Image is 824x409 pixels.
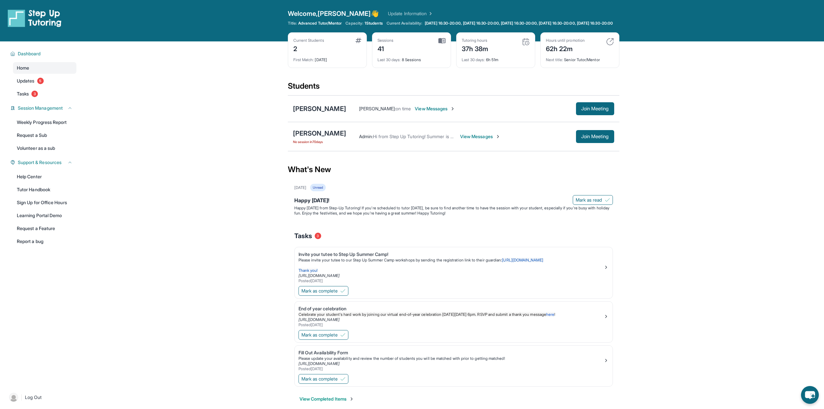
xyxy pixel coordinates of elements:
[576,102,614,115] button: Join Meeting
[378,53,446,62] div: 8 Sessions
[299,286,348,296] button: Mark as complete
[288,155,619,184] div: What's New
[299,305,604,312] div: End of year celebration
[299,374,348,384] button: Mark as complete
[460,133,501,140] span: View Messages
[13,184,76,195] a: Tutor Handbook
[13,223,76,234] a: Request a Feature
[15,159,73,166] button: Support & Resources
[13,116,76,128] a: Weekly Progress Report
[293,129,346,138] div: [PERSON_NAME]
[295,346,613,373] a: Fill Out Availability FormPlease update your availability and review the number of students you w...
[293,57,314,62] span: First Match :
[359,106,396,111] span: [PERSON_NAME] :
[18,50,41,57] span: Dashboard
[340,288,345,293] img: Mark as complete
[387,21,422,26] span: Current Availability:
[378,43,394,53] div: 41
[294,231,312,240] span: Tasks
[294,205,613,216] p: Happy [DATE] from Step-Up Tutoring! If you're scheduled to tutor [DATE], be sure to find another ...
[299,396,354,402] button: View Completed Items
[293,53,361,62] div: [DATE]
[502,258,543,262] a: [URL][DOMAIN_NAME]
[294,196,613,205] div: Happy [DATE]!
[13,88,76,100] a: Tasks3
[423,21,614,26] a: [DATE] 16:30-20:00, [DATE] 16:30-20:00, [DATE] 16:30-20:00, [DATE] 16:30-20:00, [DATE] 16:30-20:00
[15,105,73,111] button: Session Management
[288,21,297,26] span: Title:
[18,159,62,166] span: Support & Resources
[31,91,38,97] span: 3
[288,81,619,95] div: Students
[573,195,613,205] button: Mark as read
[295,302,613,329] a: End of year celebrationCelebrate your student's hard work by joining our virtual end-of-year cele...
[365,21,383,26] span: 1 Students
[301,332,338,338] span: Mark as complete
[427,10,433,17] img: Chevron Right
[299,317,340,322] a: [URL][DOMAIN_NAME]
[13,62,76,74] a: Home
[299,349,604,356] div: Fill Out Availability Form
[37,78,44,84] span: 5
[581,135,609,138] span: Join Meeting
[356,38,361,43] img: card
[299,366,604,371] div: Posted [DATE]
[801,386,819,404] button: chat-button
[378,57,401,62] span: Last 30 days :
[462,57,485,62] span: Last 30 days :
[299,330,348,340] button: Mark as complete
[8,9,62,27] img: logo
[13,197,76,208] a: Sign Up for Office Hours
[293,139,346,144] span: No session in 70 days
[576,130,614,143] button: Join Meeting
[522,38,530,46] img: card
[15,50,73,57] button: Dashboard
[17,91,29,97] span: Tasks
[388,10,433,17] a: Update Information
[13,210,76,221] a: Learning Portal Demo
[6,390,76,404] a: |Log Out
[299,312,604,317] p: !
[18,105,63,111] span: Session Management
[293,104,346,113] div: [PERSON_NAME]
[315,233,321,239] span: 3
[13,75,76,87] a: Updates5
[340,332,345,337] img: Mark as complete
[546,57,563,62] span: Next title :
[295,247,613,285] a: Invite your tutee to Step Up Summer Camp!Please invite your tutee to our Step Up Summer Camp work...
[415,105,455,112] span: View Messages
[299,268,318,273] span: Thank you!
[13,171,76,182] a: Help Center
[462,43,489,53] div: 37h 38m
[288,9,379,18] span: Welcome, [PERSON_NAME] 👋
[462,53,530,62] div: 6h 51m
[299,312,546,317] span: Celebrate your student's hard work by joining our virtual end-of-year celebration [DATE][DATE] 6p...
[17,78,35,84] span: Updates
[294,185,306,190] div: [DATE]
[13,142,76,154] a: Volunteer as a sub
[462,38,489,43] div: Tutoring hours
[17,65,29,71] span: Home
[299,251,604,258] div: Invite your tutee to Step Up Summer Camp!
[298,21,342,26] span: Advanced Tutor/Mentor
[299,278,604,283] div: Posted [DATE]
[495,134,501,139] img: Chevron-Right
[605,197,610,203] img: Mark as read
[293,43,324,53] div: 2
[378,38,394,43] div: Sessions
[299,356,604,361] div: Please update your availability and review the number of students you will be matched with prior ...
[581,107,609,111] span: Join Meeting
[606,38,614,46] img: card
[438,38,446,44] img: card
[576,197,602,203] span: Mark as read
[345,21,363,26] span: Capacity:
[299,322,604,327] div: Posted [DATE]
[425,21,613,26] span: [DATE] 16:30-20:00, [DATE] 16:30-20:00, [DATE] 16:30-20:00, [DATE] 16:30-20:00, [DATE] 16:30-20:00
[299,273,340,278] a: [URL][DOMAIN_NAME]
[13,236,76,247] a: Report a bug
[340,376,345,381] img: Mark as complete
[25,394,42,401] span: Log Out
[359,134,373,139] span: Admin :
[546,312,554,317] a: here
[546,53,614,62] div: Senior Tutor/Mentor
